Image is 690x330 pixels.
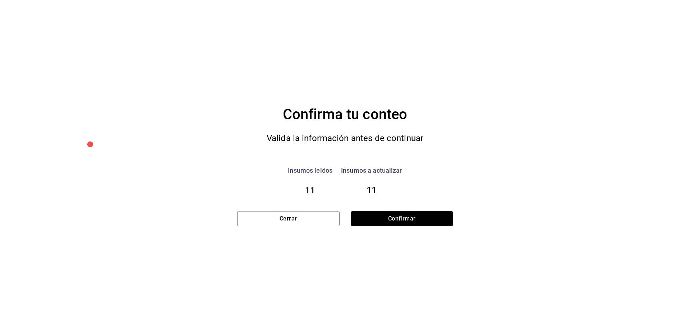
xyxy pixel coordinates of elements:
[288,184,332,197] div: 11
[341,166,402,175] div: Insumos a actualizar
[237,211,340,226] button: Cerrar
[237,104,453,125] div: Confirma tu conteo
[251,131,439,146] div: Valida la información antes de continuar
[341,184,402,197] div: 11
[351,211,453,226] button: Confirmar
[288,166,332,175] div: Insumos leidos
